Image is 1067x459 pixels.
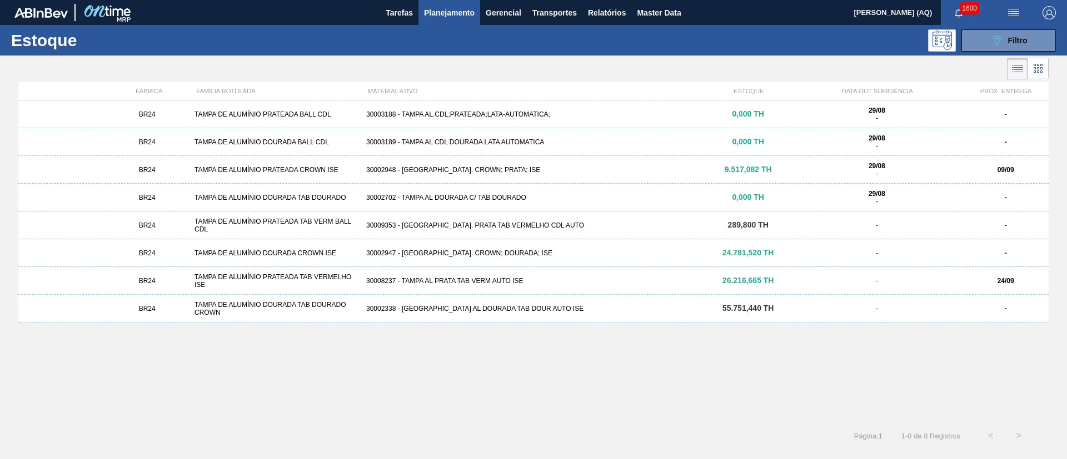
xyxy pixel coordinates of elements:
[190,110,362,118] div: TAMPA DE ALUMÍNIO PRATEADA BALL CDL
[1005,249,1007,257] strong: -
[362,277,705,285] div: 30008237 - TAMPA AL PRATA TAB VERM AUTO ISE
[139,249,156,257] span: BR24
[362,138,705,146] div: 30003189 - TAMPA AL CDL DOURADA LATA AUTOMATICA
[732,137,764,146] span: 0,000 TH
[963,88,1049,94] div: PRÓX. ENTREGA
[362,221,705,229] div: 30009353 - [GEOGRAPHIC_DATA]. PRATA TAB VERMELHO CDL AUTO
[1007,58,1028,79] div: Visão em Lista
[869,190,885,198] strong: 29/08
[139,221,156,229] span: BR24
[1005,305,1007,312] strong: -
[876,170,878,178] span: -
[899,432,960,440] span: 1 - 8 de 8 Registros
[139,166,156,174] span: BR24
[139,110,156,118] span: BR24
[637,6,681,19] span: Master Data
[876,198,878,205] span: -
[960,2,979,14] span: 1600
[362,110,705,118] div: 30003188 - TAMPA AL.CDL;PRATEADA;LATA-AUTOMATICA;
[190,218,362,233] div: TAMPA DE ALUMÍNIO PRATEADA TAB VERM BALL CDL
[14,8,68,18] img: TNhmsLtSVTkK8tSr43FrP2fwEKptu5GPRR3wAAAABJRU5ErkJggg==
[190,301,362,316] div: TAMPA DE ALUMÍNIO DOURADA TAB DOURADO CROWN
[876,305,878,312] span: -
[1005,221,1007,229] strong: -
[791,88,963,94] div: DATA OUT SUFICIÊNCIA
[11,34,177,47] h1: Estoque
[998,277,1014,285] strong: 24/09
[190,138,362,146] div: TAMPA DE ALUMÍNIO DOURADA BALL CDL
[876,277,878,285] span: -
[728,220,769,229] span: 289,800 TH
[106,88,192,94] div: FÁBRICA
[362,249,705,257] div: 30002947 - [GEOGRAPHIC_DATA]. CROWN; DOURADA; ISE
[139,305,156,312] span: BR24
[190,194,362,201] div: TAMPA DE ALUMÍNIO DOURADA TAB DOURADO
[362,166,705,174] div: 30002948 - [GEOGRAPHIC_DATA]. CROWN; PRATA; ISE
[876,249,878,257] span: -
[876,142,878,150] span: -
[1005,194,1007,201] strong: -
[1043,6,1056,19] img: Logout
[588,6,626,19] span: Relatórios
[854,432,882,440] span: Página : 1
[139,194,156,201] span: BR24
[869,162,885,170] strong: 29/08
[977,422,1005,450] button: <
[139,138,156,146] span: BR24
[192,88,363,94] div: FAMÍLIA ROTULADA
[722,248,774,257] span: 24.781,520 TH
[139,277,156,285] span: BR24
[722,276,774,285] span: 26.216,665 TH
[486,6,521,19] span: Gerencial
[1008,36,1028,45] span: Filtro
[961,29,1056,52] button: Filtro
[1007,6,1020,19] img: userActions
[1005,422,1033,450] button: >
[363,88,706,94] div: MATERIAL ATIVO
[1005,138,1007,146] strong: -
[532,6,577,19] span: Transportes
[424,6,475,19] span: Planejamento
[941,5,976,21] button: Notificações
[998,166,1014,174] strong: 09/09
[706,88,791,94] div: ESTOQUE
[190,166,362,174] div: TAMPA DE ALUMÍNIO PRATEADA CROWN ISE
[869,107,885,114] strong: 29/08
[722,304,774,312] span: 55.751,440 TH
[732,109,764,118] span: 0,000 TH
[362,194,705,201] div: 30002702 - TAMPA AL DOURADA C/ TAB DOURADO
[732,193,764,201] span: 0,000 TH
[386,6,413,19] span: Tarefas
[869,134,885,142] strong: 29/08
[190,249,362,257] div: TAMPA DE ALUMÍNIO DOURADA CROWN ISE
[876,221,878,229] span: -
[876,114,878,122] span: -
[928,29,956,52] div: Pogramando: nenhum usuário selecionado
[362,305,705,312] div: 30002338 - [GEOGRAPHIC_DATA] AL DOURADA TAB DOUR AUTO ISE
[725,165,772,174] span: 9.517,082 TH
[190,273,362,289] div: TAMPA DE ALUMÍNIO PRATEADA TAB VERMELHO ISE
[1028,58,1049,79] div: Visão em Cards
[1005,110,1007,118] strong: -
